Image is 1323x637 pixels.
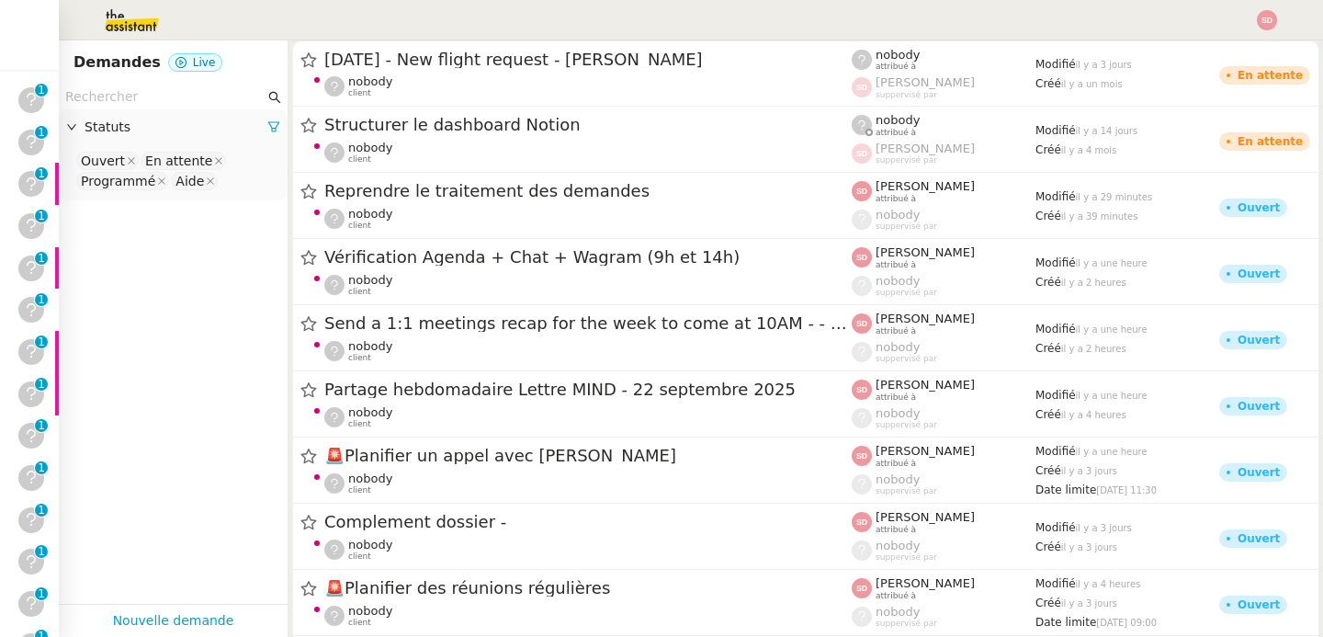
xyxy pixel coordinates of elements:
[876,619,937,629] span: suppervisé par
[876,75,975,89] span: [PERSON_NAME]
[1035,143,1061,156] span: Créé
[876,312,975,325] span: [PERSON_NAME]
[852,113,1035,137] app-user-label: attribué à
[852,48,1035,72] app-user-label: attribué à
[348,141,392,154] span: nobody
[348,538,392,552] span: nobody
[38,504,45,520] p: 1
[876,179,975,193] span: [PERSON_NAME]
[35,126,48,139] nz-badge-sup: 1
[38,210,45,226] p: 1
[81,173,155,189] div: Programmé
[38,587,45,604] p: 1
[38,461,45,478] p: 1
[1035,483,1096,496] span: Date limite
[348,273,392,287] span: nobody
[113,610,234,631] a: Nouvelle demande
[876,539,920,552] span: nobody
[141,152,226,170] nz-select-item: En attente
[38,419,45,436] p: 1
[852,75,1035,99] app-user-label: suppervisé par
[1035,190,1076,203] span: Modifié
[38,126,45,142] p: 1
[324,448,852,464] span: Planifier un appel avec [PERSON_NAME]
[876,260,916,270] span: attribué à
[1061,466,1117,476] span: il y a 3 jours
[1076,523,1132,533] span: il y a 3 jours
[852,208,1035,232] app-user-label: suppervisé par
[324,273,852,297] app-user-detailed-label: client
[38,378,45,394] p: 1
[852,539,1035,563] app-user-label: suppervisé par
[1096,485,1157,495] span: [DATE] 11:30
[348,485,371,495] span: client
[1238,202,1280,213] div: Ouvert
[35,84,48,97] nz-badge-sup: 1
[1035,597,1061,609] span: Créé
[348,472,392,485] span: nobody
[852,605,1035,629] app-user-label: suppervisé par
[35,167,48,180] nz-badge-sup: 1
[59,109,288,145] div: Statuts
[35,587,48,600] nz-badge-sup: 1
[324,604,852,628] app-user-detailed-label: client
[348,221,371,231] span: client
[38,545,45,562] p: 1
[324,141,852,165] app-user-detailed-label: client
[1035,577,1076,590] span: Modifié
[876,378,975,392] span: [PERSON_NAME]
[852,312,1035,336] app-user-label: attribué à
[1238,335,1280,346] div: Ouvert
[76,152,139,170] nz-select-item: Ouvert
[1076,391,1148,401] span: il y a une heure
[1061,344,1126,354] span: il y a 2 heures
[35,336,48,348] nz-badge-sup: 1
[324,381,852,398] span: Partage hebdomadaire Lettre MIND - 22 septembre 2025
[145,153,212,169] div: En attente
[348,207,392,221] span: nobody
[876,552,937,563] span: suppervisé par
[876,605,920,619] span: nobody
[324,578,345,597] span: 🚨
[35,252,48,265] nz-badge-sup: 1
[1035,616,1096,629] span: Date limite
[852,578,872,598] img: svg
[1076,60,1132,70] span: il y a 3 jours
[1035,210,1061,222] span: Créé
[1238,533,1280,544] div: Ouvert
[876,48,920,62] span: nobody
[35,461,48,474] nz-badge-sup: 1
[324,405,852,429] app-user-detailed-label: client
[1035,521,1076,534] span: Modifié
[348,405,392,419] span: nobody
[852,142,1035,165] app-user-label: suppervisé par
[852,510,1035,534] app-user-label: attribué à
[1035,540,1061,553] span: Créé
[348,419,371,429] span: client
[1061,410,1126,420] span: il y a 4 heures
[35,419,48,432] nz-badge-sup: 1
[1076,126,1138,136] span: il y a 14 jours
[35,504,48,517] nz-badge-sup: 1
[876,62,916,72] span: attribué à
[348,353,371,363] span: client
[876,142,975,155] span: [PERSON_NAME]
[876,392,916,403] span: attribué à
[35,210,48,222] nz-badge-sup: 1
[1035,464,1061,477] span: Créé
[1096,618,1157,628] span: [DATE] 09:00
[852,406,1035,430] app-user-label: suppervisé par
[876,288,937,298] span: suppervisé par
[876,459,916,469] span: attribué à
[1061,79,1123,89] span: il y a un mois
[1076,579,1141,589] span: il y a 4 heures
[324,74,852,98] app-user-detailed-label: client
[38,84,45,100] p: 1
[1061,278,1126,288] span: il y a 2 heures
[876,208,920,222] span: nobody
[1238,599,1280,610] div: Ouvert
[876,406,920,420] span: nobody
[876,128,916,138] span: attribué à
[852,472,1035,496] app-user-label: suppervisé par
[85,117,267,138] span: Statuts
